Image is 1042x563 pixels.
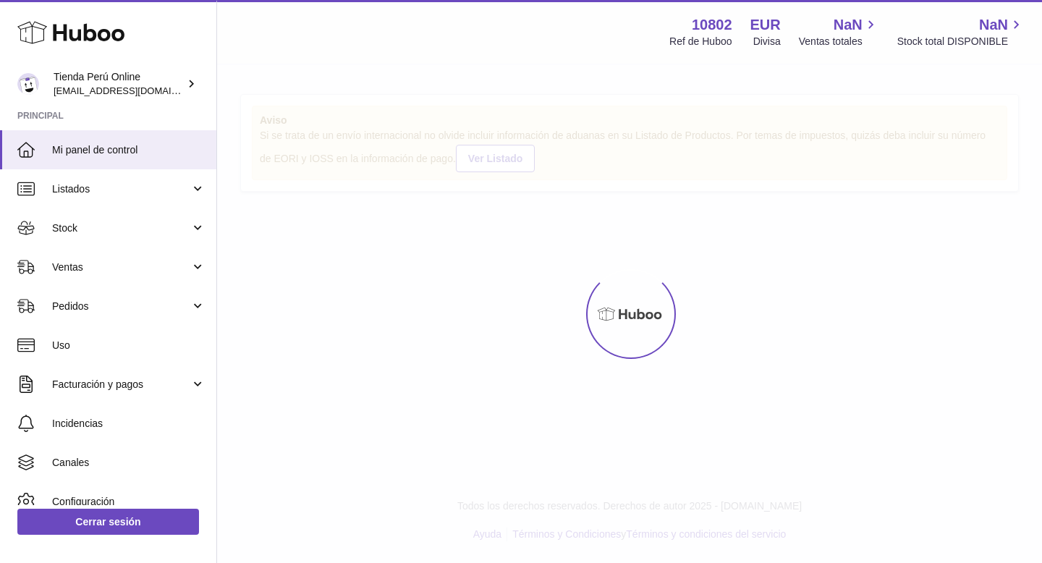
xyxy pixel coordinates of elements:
span: Ventas totales [799,35,879,48]
span: Incidencias [52,417,206,431]
div: Tienda Perú Online [54,70,184,98]
span: Facturación y pagos [52,378,190,391]
span: Stock total DISPONIBLE [897,35,1025,48]
span: Uso [52,339,206,352]
a: Cerrar sesión [17,509,199,535]
a: NaN Ventas totales [799,15,879,48]
span: Listados [52,182,190,196]
span: NaN [979,15,1008,35]
span: Stock [52,221,190,235]
span: Ventas [52,261,190,274]
div: Divisa [753,35,781,48]
span: Configuración [52,495,206,509]
strong: 10802 [692,15,732,35]
div: Ref de Huboo [669,35,732,48]
span: Pedidos [52,300,190,313]
span: Canales [52,456,206,470]
span: NaN [834,15,863,35]
a: NaN Stock total DISPONIBLE [897,15,1025,48]
strong: EUR [750,15,781,35]
img: contacto@tiendaperuonline.com [17,73,39,95]
span: Mi panel de control [52,143,206,157]
span: [EMAIL_ADDRESS][DOMAIN_NAME] [54,85,213,96]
